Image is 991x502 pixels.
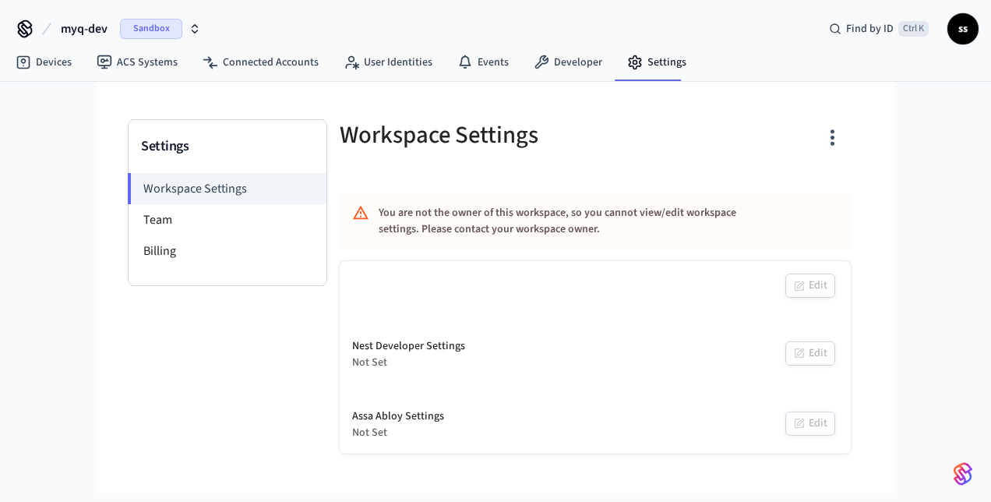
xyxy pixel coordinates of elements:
[521,48,615,76] a: Developer
[816,15,941,43] div: Find by IDCtrl K
[898,21,929,37] span: Ctrl K
[846,21,894,37] span: Find by ID
[190,48,331,76] a: Connected Accounts
[129,204,326,235] li: Team
[379,199,767,244] div: You are not the owner of this workspace, so you cannot view/edit workspace settings. Please conta...
[947,13,979,44] button: ss
[331,48,445,76] a: User Identities
[120,19,182,39] span: Sandbox
[84,48,190,76] a: ACS Systems
[954,461,972,486] img: SeamLogoGradient.69752ec5.svg
[352,425,444,441] div: Not Set
[352,355,465,371] div: Not Set
[61,19,108,38] span: myq-dev
[445,48,521,76] a: Events
[949,15,977,43] span: ss
[615,48,699,76] a: Settings
[141,136,314,157] h3: Settings
[352,338,465,355] div: Nest Developer Settings
[3,48,84,76] a: Devices
[129,235,326,267] li: Billing
[352,408,444,425] div: Assa Abloy Settings
[340,119,586,151] h5: Workspace Settings
[128,173,326,204] li: Workspace Settings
